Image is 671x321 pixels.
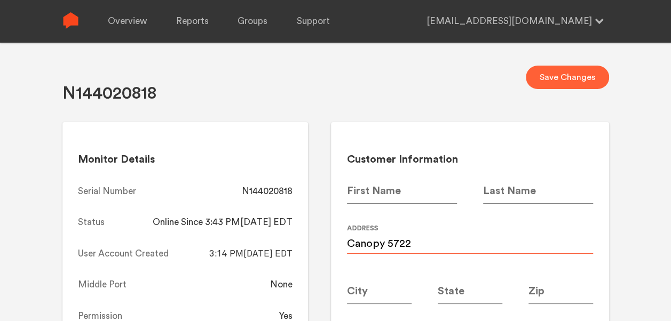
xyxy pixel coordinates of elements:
[62,12,79,29] img: Sense Logo
[78,278,127,291] div: Middle Port
[242,185,293,198] div: N144020818
[209,248,293,259] span: 3:14 PM[DATE] EDT
[62,83,156,105] h1: N144020818
[153,216,293,229] div: Online Since 3:43 PM[DATE] EDT
[270,278,293,291] div: None
[78,247,169,260] div: User Account Created
[526,66,609,89] button: Save Changes
[78,185,136,198] div: Serial Number
[347,153,593,166] h2: Customer Information
[78,153,292,166] h2: Monitor Details
[78,216,105,229] div: Status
